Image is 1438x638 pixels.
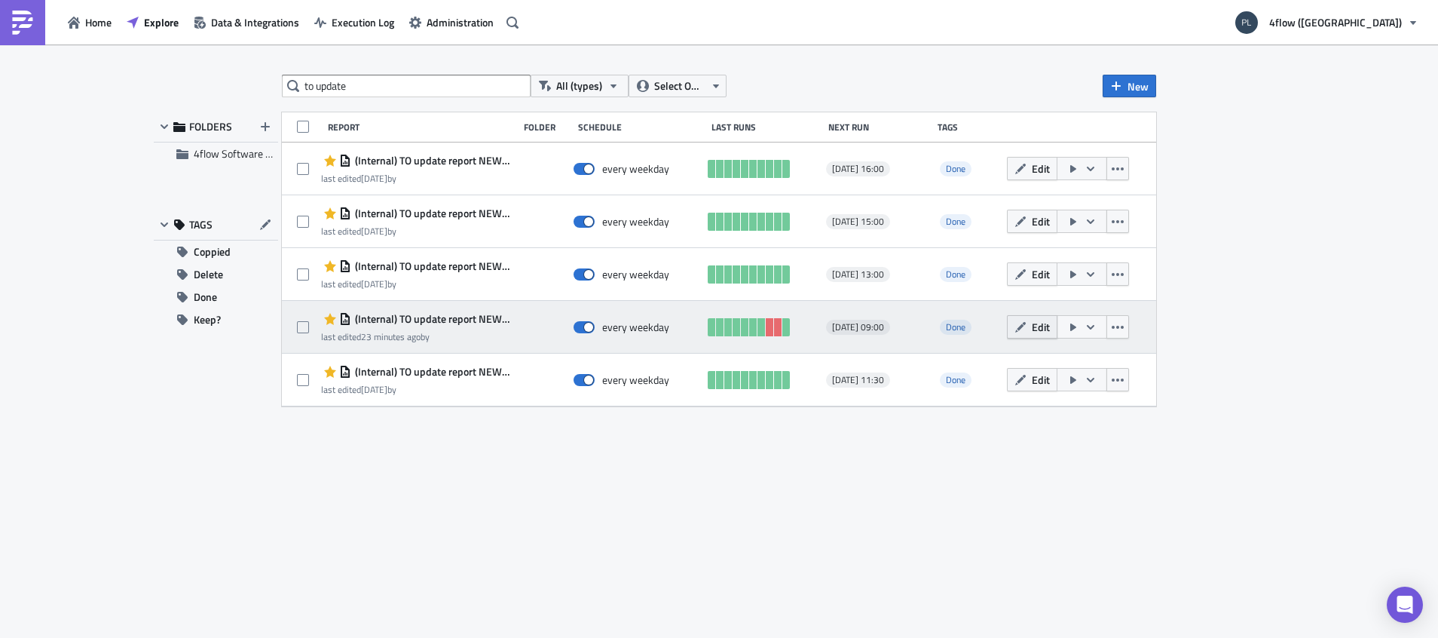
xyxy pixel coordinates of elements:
button: Explore [119,11,186,34]
span: (Internal) TO update report NEW 3pm [351,207,511,220]
span: Edit [1032,319,1050,335]
button: Delete [154,263,278,286]
span: (Internal) TO update report NEW 9am [351,312,511,326]
span: TAGS [189,218,213,232]
div: Tags [938,121,1000,133]
span: Execution Log [332,14,394,30]
button: Edit [1007,368,1057,391]
span: Coppied [194,241,231,263]
div: every weekday [602,268,669,281]
span: Explore [144,14,179,30]
span: Done [940,320,971,335]
button: Execution Log [307,11,402,34]
div: every weekday [602,162,669,176]
button: 4flow ([GEOGRAPHIC_DATA]) [1226,6,1427,39]
div: every weekday [602,321,669,334]
input: Search Reports [282,75,531,97]
time: 2025-08-12T07:45:58Z [361,330,421,344]
div: last edited by [321,331,511,342]
span: Administration [427,14,494,30]
div: last edited by [321,173,511,184]
span: All (types) [556,78,602,94]
span: Done [946,267,965,281]
span: 4flow Software KAM [194,146,286,161]
span: Edit [1032,213,1050,229]
button: All (types) [531,75,629,97]
button: Edit [1007,157,1057,180]
div: Last Runs [711,121,821,133]
div: Open Intercom Messenger [1387,587,1423,623]
span: Done [194,286,217,308]
button: New [1103,75,1156,97]
button: Done [154,286,278,308]
span: Edit [1032,161,1050,176]
div: last edited by [321,384,511,395]
span: [DATE] 13:00 [832,268,884,281]
span: Edit [1032,372,1050,388]
span: Keep? [194,308,221,331]
div: every weekday [602,215,669,229]
span: FOLDERS [189,120,232,133]
span: Delete [194,263,223,286]
span: Done [940,267,971,282]
span: Select Owner [654,78,705,94]
div: last edited by [321,278,511,290]
span: Done [940,214,971,229]
span: Done [946,373,965,387]
span: [DATE] 11:30 [832,374,884,386]
button: Edit [1007,315,1057,339]
button: Select Owner [629,75,727,97]
span: Done [946,320,965,334]
span: (Internal) TO update report NEW 4pm [351,154,511,167]
span: New [1127,78,1149,94]
span: [DATE] 09:00 [832,321,884,333]
button: Edit [1007,210,1057,233]
button: Data & Integrations [186,11,307,34]
button: Keep? [154,308,278,331]
span: Data & Integrations [211,14,299,30]
button: Edit [1007,262,1057,286]
div: Next Run [828,121,930,133]
time: 2025-07-10T14:10:53Z [361,277,387,291]
button: Home [60,11,119,34]
img: Avatar [1234,10,1259,35]
span: [DATE] 16:00 [832,163,884,175]
button: Coppied [154,241,278,263]
time: 2025-06-23T14:15:09Z [361,382,387,397]
time: 2025-07-09T14:39:05Z [361,171,387,186]
span: Done [946,161,965,176]
img: PushMetrics [11,11,35,35]
div: last edited by [321,225,511,237]
div: Folder [524,121,571,133]
button: Administration [402,11,501,34]
time: 2025-07-10T14:22:37Z [361,224,387,238]
span: (Internal) TO update report NEW 1pm [351,259,511,273]
span: (Internal) TO update report NEW 11:30am [351,365,511,379]
span: [DATE] 15:00 [832,216,884,228]
div: every weekday [602,373,669,387]
span: 4flow ([GEOGRAPHIC_DATA]) [1269,14,1402,30]
span: Done [940,373,971,388]
div: Report [328,121,516,133]
div: Schedule [578,121,703,133]
span: Done [946,214,965,229]
span: Home [85,14,112,30]
span: Edit [1032,266,1050,282]
span: Done [940,161,971,176]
